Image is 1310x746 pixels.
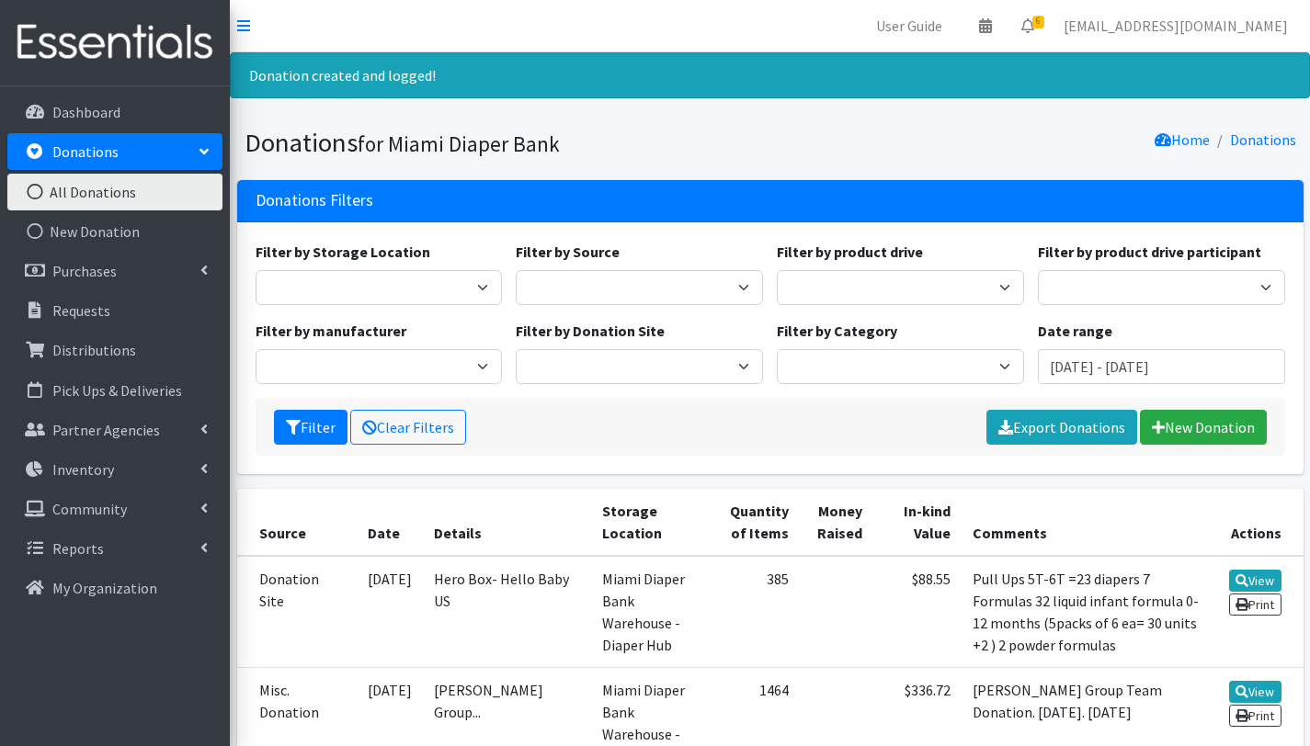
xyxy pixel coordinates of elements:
p: My Organization [52,579,157,597]
p: Community [52,500,127,518]
a: Print [1229,593,1282,616]
th: Quantity of Items [711,489,800,556]
h3: Donations Filters [256,191,373,210]
p: Donations [52,142,119,161]
td: [DATE] [357,556,423,668]
a: All Donations [7,174,222,210]
td: Hero Box- Hello Baby US [423,556,591,668]
a: Requests [7,292,222,329]
td: 385 [711,556,800,668]
a: User Guide [861,7,957,44]
a: Community [7,491,222,527]
small: for Miami Diaper Bank [358,130,560,157]
a: My Organization [7,570,222,606]
label: Filter by Donation Site [516,320,665,342]
label: Filter by Source [516,241,620,263]
a: [EMAIL_ADDRESS][DOMAIN_NAME] [1049,7,1303,44]
p: Dashboard [52,103,120,121]
a: Donations [7,133,222,170]
label: Date range [1038,320,1112,342]
div: Donation created and logged! [230,52,1310,98]
a: Inventory [7,451,222,488]
th: Date [357,489,423,556]
a: View [1229,570,1282,592]
td: Miami Diaper Bank Warehouse - Diaper Hub [591,556,711,668]
th: Details [423,489,591,556]
a: New Donation [7,213,222,250]
td: Donation Site [237,556,357,668]
td: $88.55 [873,556,962,668]
a: Clear Filters [350,410,466,445]
a: New Donation [1140,410,1267,445]
p: Reports [52,539,104,558]
p: Partner Agencies [52,421,160,439]
label: Filter by Storage Location [256,241,430,263]
p: Pick Ups & Deliveries [52,381,182,400]
a: 6 [1007,7,1049,44]
input: January 1, 2011 - December 31, 2011 [1038,349,1285,384]
th: In-kind Value [873,489,962,556]
p: Purchases [52,262,117,280]
a: Home [1155,130,1210,149]
th: Source [237,489,357,556]
th: Storage Location [591,489,711,556]
a: Dashboard [7,94,222,130]
a: Distributions [7,332,222,368]
label: Filter by Category [777,320,897,342]
p: Inventory [52,460,114,479]
th: Comments [962,489,1212,556]
p: Requests [52,301,110,320]
a: Export Donations [986,410,1137,445]
a: Reports [7,530,222,567]
img: HumanEssentials [7,12,222,73]
a: Partner Agencies [7,412,222,448]
a: Purchases [7,253,222,289]
span: 6 [1032,16,1044,28]
a: Pick Ups & Deliveries [7,372,222,409]
a: Print [1229,705,1282,727]
p: Distributions [52,341,136,359]
button: Filter [274,410,347,445]
label: Filter by product drive [777,241,923,263]
h1: Donations [245,127,764,159]
th: Actions [1212,489,1304,556]
td: Pull Ups 5T-6T =23 diapers 7 Formulas 32 liquid infant formula 0-12 months (5packs of 6 ea= 30 un... [962,556,1212,668]
a: View [1229,681,1282,703]
label: Filter by manufacturer [256,320,406,342]
label: Filter by product drive participant [1038,241,1261,263]
a: Donations [1230,130,1296,149]
th: Money Raised [800,489,873,556]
